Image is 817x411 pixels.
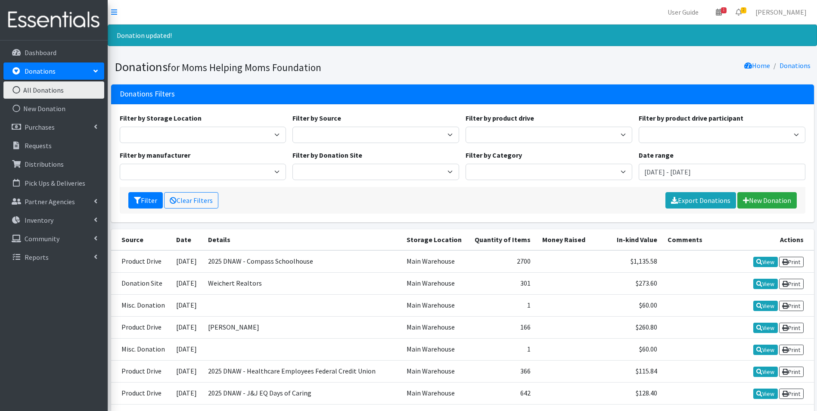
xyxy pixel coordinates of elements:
[111,250,171,273] td: Product Drive
[3,137,104,154] a: Requests
[171,294,202,316] td: [DATE]
[468,294,536,316] td: 1
[753,389,778,399] a: View
[779,345,804,355] a: Print
[25,123,55,131] p: Purchases
[25,67,56,75] p: Donations
[753,301,778,311] a: View
[744,61,770,70] a: Home
[203,229,402,250] th: Details
[25,197,75,206] p: Partner Agencies
[639,113,743,123] label: Filter by product drive participant
[3,100,104,117] a: New Donation
[171,361,202,383] td: [DATE]
[780,61,811,70] a: Donations
[753,257,778,267] a: View
[590,361,662,383] td: $115.84
[401,361,468,383] td: Main Warehouse
[120,113,202,123] label: Filter by Storage Location
[779,279,804,289] a: Print
[468,361,536,383] td: 366
[665,192,736,209] a: Export Donations
[590,294,662,316] td: $60.00
[171,316,202,338] td: [DATE]
[536,229,590,250] th: Money Raised
[3,212,104,229] a: Inventory
[292,113,341,123] label: Filter by Source
[468,229,536,250] th: Quantity of Items
[401,272,468,294] td: Main Warehouse
[662,229,747,250] th: Comments
[111,383,171,405] td: Product Drive
[111,339,171,361] td: Misc. Donation
[3,118,104,136] a: Purchases
[171,339,202,361] td: [DATE]
[468,339,536,361] td: 1
[203,316,402,338] td: [PERSON_NAME]
[111,361,171,383] td: Product Drive
[639,150,674,160] label: Date range
[468,316,536,338] td: 166
[171,272,202,294] td: [DATE]
[753,345,778,355] a: View
[721,7,727,13] span: 1
[590,272,662,294] td: $273.60
[779,367,804,377] a: Print
[779,301,804,311] a: Print
[25,234,59,243] p: Community
[25,179,85,187] p: Pick Ups & Deliveries
[779,257,804,267] a: Print
[3,249,104,266] a: Reports
[3,6,104,34] img: HumanEssentials
[401,316,468,338] td: Main Warehouse
[164,192,218,209] a: Clear Filters
[401,250,468,273] td: Main Warehouse
[203,272,402,294] td: Weichert Realtors
[737,192,797,209] a: New Donation
[25,48,56,57] p: Dashboard
[3,230,104,247] a: Community
[25,253,49,262] p: Reports
[747,229,814,250] th: Actions
[3,62,104,80] a: Donations
[171,383,202,405] td: [DATE]
[753,279,778,289] a: View
[741,7,746,13] span: 2
[3,156,104,173] a: Distributions
[111,272,171,294] td: Donation Site
[111,229,171,250] th: Source
[3,174,104,192] a: Pick Ups & Deliveries
[590,229,662,250] th: In-kind Value
[203,250,402,273] td: 2025 DNAW - Compass Schoolhouse
[753,367,778,377] a: View
[111,316,171,338] td: Product Drive
[779,389,804,399] a: Print
[203,361,402,383] td: 2025 DNAW - Healthcare Employees Federal Credit Union
[729,3,749,21] a: 2
[661,3,705,21] a: User Guide
[590,339,662,361] td: $60.00
[3,44,104,61] a: Dashboard
[108,25,817,46] div: Donation updated!
[25,141,52,150] p: Requests
[401,229,468,250] th: Storage Location
[171,229,202,250] th: Date
[639,164,805,180] input: January 1, 2011 - December 31, 2011
[3,193,104,210] a: Partner Agencies
[401,383,468,405] td: Main Warehouse
[468,250,536,273] td: 2700
[468,272,536,294] td: 301
[590,316,662,338] td: $260.80
[401,339,468,361] td: Main Warehouse
[590,250,662,273] td: $1,135.58
[753,323,778,333] a: View
[115,59,460,75] h1: Donations
[203,383,402,405] td: 2025 DNAW - J&J EQ Days of Caring
[466,150,522,160] label: Filter by Category
[120,150,190,160] label: Filter by manufacturer
[779,323,804,333] a: Print
[709,3,729,21] a: 1
[466,113,534,123] label: Filter by product drive
[25,216,53,224] p: Inventory
[3,81,104,99] a: All Donations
